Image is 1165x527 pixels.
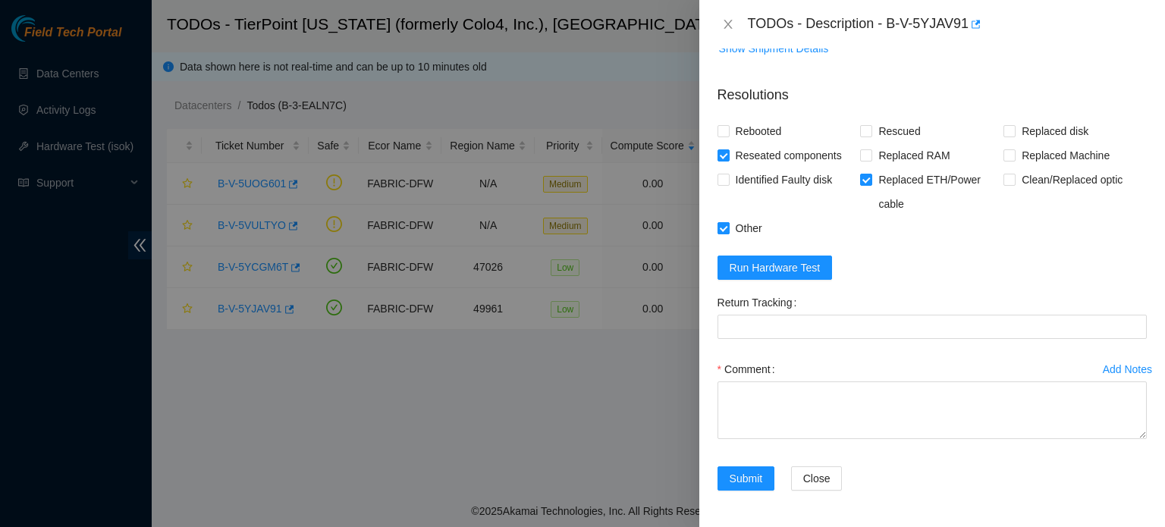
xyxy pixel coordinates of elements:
span: Run Hardware Test [730,259,821,276]
button: Submit [718,466,775,491]
span: Replaced ETH/Power cable [872,168,1003,216]
p: Resolutions [718,73,1147,105]
button: Close [718,17,739,32]
span: Replaced disk [1016,119,1094,143]
span: Close [803,470,831,487]
span: Replaced Machine [1016,143,1116,168]
div: Add Notes [1103,364,1152,375]
span: Rebooted [730,119,788,143]
button: Show Shipment Details [718,36,830,61]
span: Submit [730,470,763,487]
span: Identified Faulty disk [730,168,839,192]
span: close [722,18,734,30]
span: Rescued [872,119,926,143]
span: Other [730,216,768,240]
span: Show Shipment Details [719,40,829,57]
button: Run Hardware Test [718,256,833,280]
label: Comment [718,357,781,381]
textarea: Comment [718,381,1147,439]
span: Replaced RAM [872,143,956,168]
label: Return Tracking [718,290,803,315]
span: Reseated components [730,143,848,168]
button: Close [791,466,843,491]
input: Return Tracking [718,315,1147,339]
button: Add Notes [1102,357,1153,381]
span: Clean/Replaced optic [1016,168,1129,192]
div: TODOs - Description - B-V-5YJAV91 [748,12,1147,36]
